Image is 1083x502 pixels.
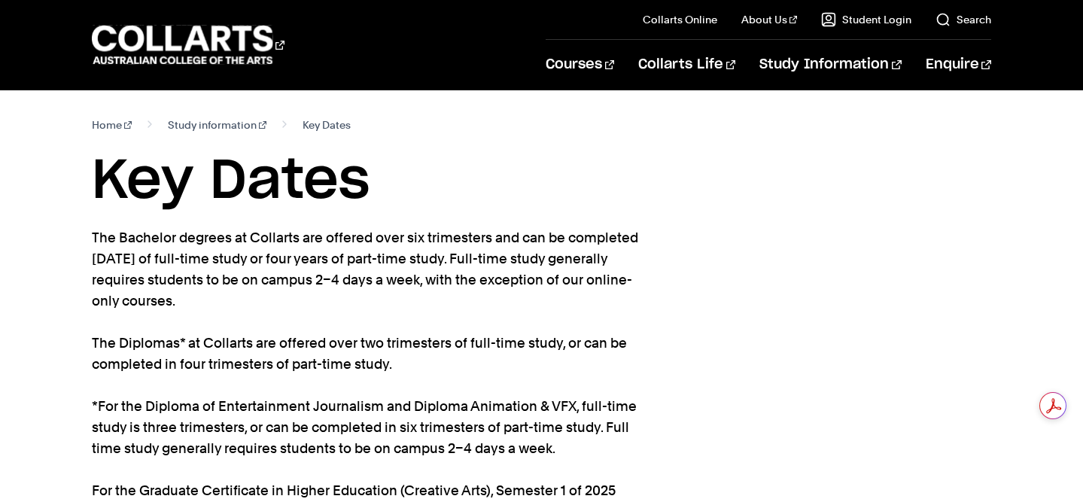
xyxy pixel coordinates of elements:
a: Collarts Life [638,40,735,90]
a: Search [935,12,991,27]
a: Study information [168,114,266,135]
a: Collarts Online [643,12,717,27]
a: Student Login [821,12,911,27]
span: Key Dates [303,114,351,135]
a: About Us [741,12,797,27]
a: Enquire [926,40,991,90]
a: Courses [546,40,614,90]
a: Study Information [759,40,901,90]
h1: Key Dates [92,148,990,215]
div: Go to homepage [92,23,284,66]
a: Home [92,114,132,135]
